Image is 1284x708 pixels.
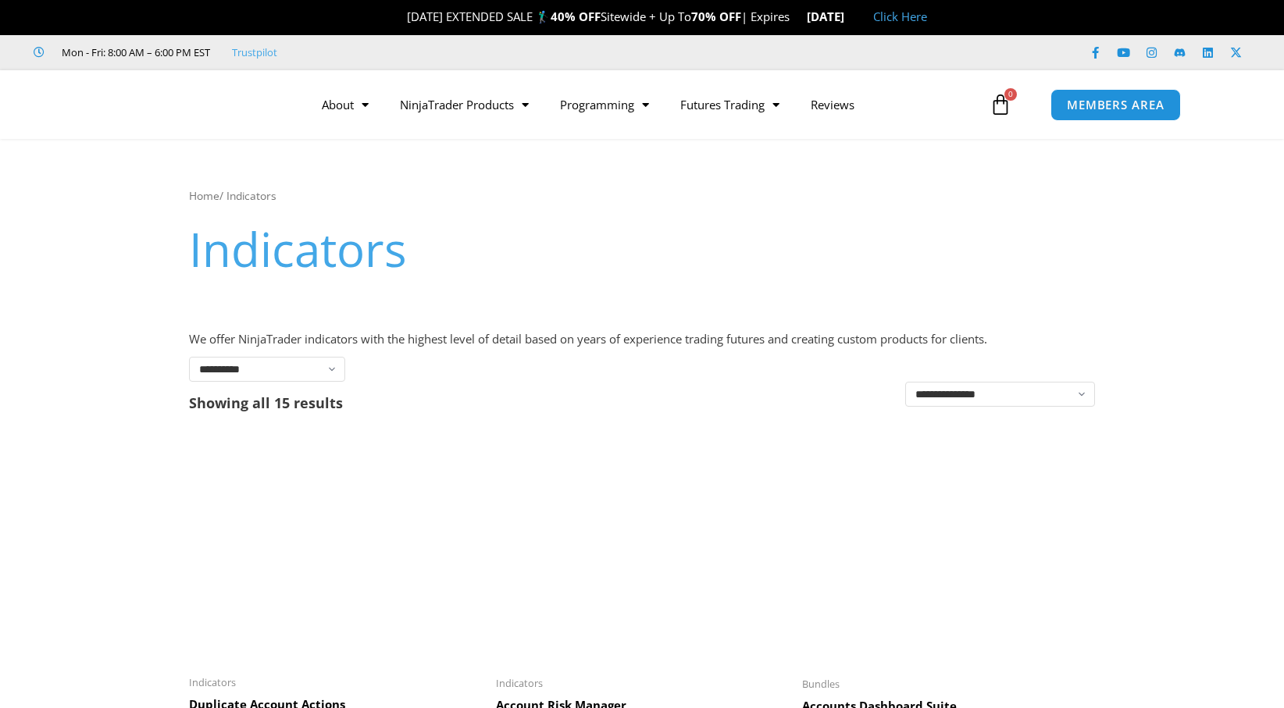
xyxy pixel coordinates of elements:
strong: 40% OFF [551,9,601,24]
a: MEMBERS AREA [1050,89,1181,121]
img: LogoAI | Affordable Indicators – NinjaTrader [83,76,251,133]
a: NinjaTrader Products [384,87,544,123]
h1: Indicators [189,216,1095,282]
strong: 70% OFF [691,9,741,24]
img: Account Risk Manager [496,436,787,667]
a: Programming [544,87,665,123]
a: Futures Trading [665,87,795,123]
span: [DATE] EXTENDED SALE 🏌️‍♂️ Sitewide + Up To | Expires [391,9,806,24]
nav: Menu [306,87,986,123]
a: Reviews [795,87,870,123]
span: Bundles [802,678,1093,691]
span: Indicators [189,676,480,689]
select: Shop order [905,382,1095,407]
span: Indicators [496,677,787,690]
a: 0 [966,82,1035,127]
img: 🏭 [845,11,857,23]
span: 0 [1004,88,1017,101]
p: We offer NinjaTrader indicators with the highest level of detail based on years of experience tra... [189,329,1095,350]
a: Click Here [873,9,927,24]
a: Home [189,188,219,203]
a: Trustpilot [232,43,277,62]
img: Accounts Dashboard Suite [802,436,1093,667]
strong: [DATE] [807,9,858,24]
img: ⌛ [791,11,803,23]
span: Mon - Fri: 8:00 AM – 6:00 PM EST [58,43,210,62]
p: Showing all 15 results [189,396,343,410]
img: Duplicate Account Actions [189,436,480,667]
span: MEMBERS AREA [1067,99,1165,111]
img: 🎉 [394,11,406,23]
a: About [306,87,384,123]
nav: Breadcrumb [189,186,1095,206]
